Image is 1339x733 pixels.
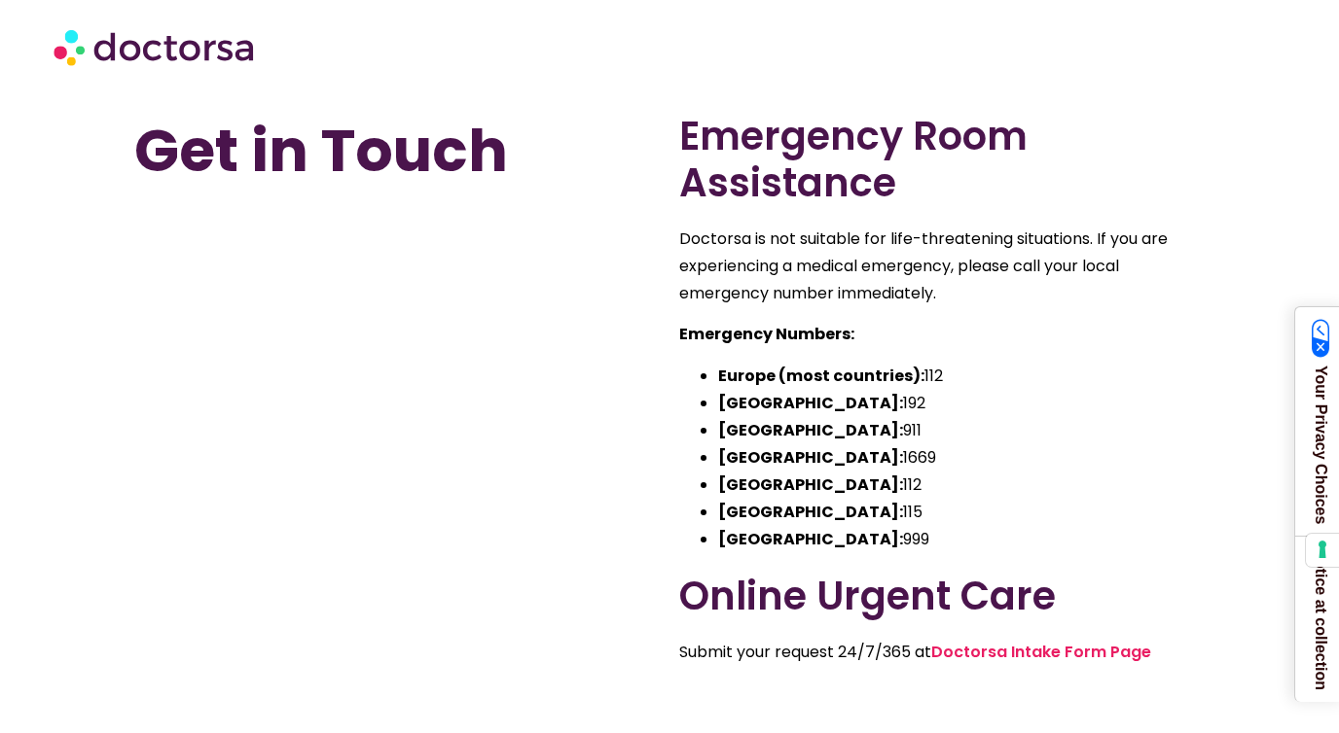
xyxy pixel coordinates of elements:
[718,446,903,469] strong: [GEOGRAPHIC_DATA]:
[1312,319,1330,358] img: California Consumer Privacy Act (CCPA) Opt-Out Icon
[718,363,1205,390] li: 112
[718,419,903,441] strong: [GEOGRAPHIC_DATA]:
[1306,534,1339,567] button: Your consent preferences for tracking technologies
[718,526,1205,553] li: 999
[718,417,1205,444] li: 911
[679,573,1205,619] h2: Online Urgent Care
[718,444,1205,471] li: 1669
[679,639,1205,666] p: Submit your request 24/7/365 at
[718,392,903,414] strong: [GEOGRAPHIC_DATA]:
[679,323,854,345] strong: Emergency Numbers:
[679,113,1205,206] h2: Emergency Room Assistance
[718,501,903,523] strong: [GEOGRAPHIC_DATA]:
[679,226,1205,307] p: Doctorsa is not suitable for life-threatening situations. If you are experiencing a medical emerg...
[134,113,660,189] h1: Get in Touch
[718,390,1205,417] li: 192
[718,499,1205,526] li: 115
[931,641,1151,663] a: Doctorsa Intake Form Page
[718,365,924,387] strong: Europe (most countries):
[718,473,903,496] strong: [GEOGRAPHIC_DATA]:
[718,528,903,550] strong: [GEOGRAPHIC_DATA]:
[718,471,1205,499] li: 112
